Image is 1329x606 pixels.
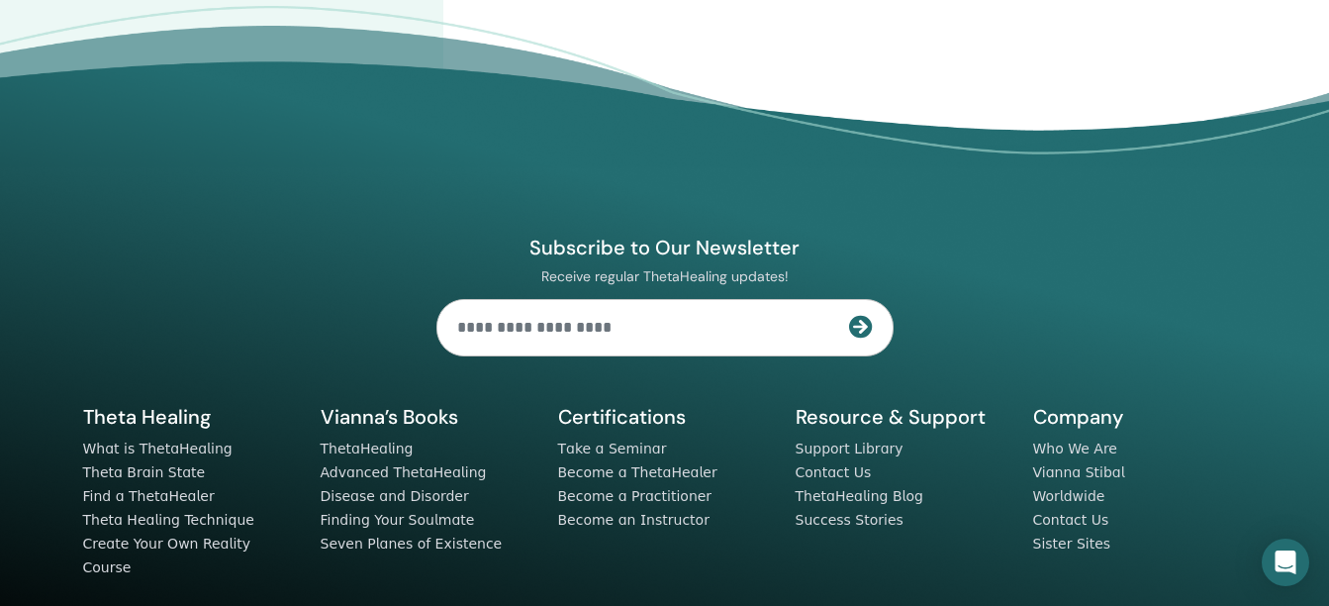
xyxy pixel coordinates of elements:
[436,267,894,285] p: Receive regular ThetaHealing updates!
[796,464,872,480] a: Contact Us
[558,512,710,528] a: Become an Instructor
[1033,464,1125,480] a: Vianna Stibal
[796,512,903,528] a: Success Stories
[558,488,712,504] a: Become a Practitioner
[83,536,251,575] a: Create Your Own Reality Course
[1033,404,1247,430] h5: Company
[1033,512,1109,528] a: Contact Us
[321,488,469,504] a: Disease and Disorder
[558,404,772,430] h5: Certifications
[83,404,297,430] h5: Theta Healing
[436,235,894,260] h4: Subscribe to Our Newsletter
[1033,536,1111,552] a: Sister Sites
[83,464,206,480] a: Theta Brain State
[321,404,534,430] h5: Vianna’s Books
[321,512,475,528] a: Finding Your Soulmate
[558,441,667,456] a: Take a Seminar
[83,488,215,504] a: Find a ThetaHealer
[1262,539,1309,586] div: Open Intercom Messenger
[83,441,233,456] a: What is ThetaHealing
[796,404,1009,430] h5: Resource & Support
[321,536,503,552] a: Seven Planes of Existence
[796,488,923,504] a: ThetaHealing Blog
[1033,441,1117,456] a: Who We Are
[83,512,254,528] a: Theta Healing Technique
[321,464,487,480] a: Advanced ThetaHealing
[1033,488,1105,504] a: Worldwide
[321,441,414,456] a: ThetaHealing
[796,441,903,456] a: Support Library
[558,464,717,480] a: Become a ThetaHealer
